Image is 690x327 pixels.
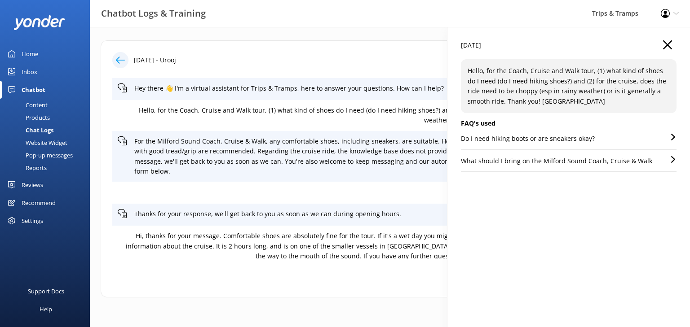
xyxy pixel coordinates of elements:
[134,209,662,219] p: Thanks for your response, we'll get back to you as soon as we can during opening hours.
[118,105,646,126] p: Hello, for the Coach, Cruise and Walk tour, (1) what kind of shoes do I need (do I need hiking sh...
[118,187,646,197] p: Submitted: Urooj [EMAIL_ADDRESS][DOMAIN_NAME]
[5,124,90,136] a: Chat Logs
[101,6,206,21] h3: Chatbot Logs & Training
[461,118,677,128] h5: FAQ's used
[5,149,73,161] div: Pop-up messages
[22,45,38,63] div: Home
[5,124,53,136] div: Chat Logs
[461,156,652,166] p: What should I bring on the Milford Sound Coach, Cruise & Walk
[134,136,662,177] p: For the Milford Sound Coach, Cruise & Walk, any comfortable shoes, including sneakers, are suitab...
[22,212,43,230] div: Settings
[461,134,595,144] p: Do I need hiking boots or are sneakers okay?
[5,99,90,111] a: Content
[134,83,662,93] p: Hey there 👋 I'm a virtual assistant for Trips & Tramps, here to answer your questions. How can I ...
[5,99,48,111] div: Content
[5,161,47,174] div: Reports
[22,63,37,81] div: Inbox
[5,111,50,124] div: Products
[5,149,90,161] a: Pop-up messages
[5,136,90,149] a: Website Widget
[461,40,481,50] p: [DATE]
[5,161,90,174] a: Reports
[22,81,45,99] div: Chatbot
[22,194,56,212] div: Recommend
[663,40,672,50] button: Close
[5,136,67,149] div: Website Widget
[28,282,64,300] div: Support Docs
[40,300,52,318] div: Help
[22,176,43,194] div: Reviews
[468,66,670,106] p: Hello, for the Coach, Cruise and Walk tour, (1) what kind of shoes do I need (do I need hiking sh...
[118,231,646,261] p: Hi, thanks for your message. Comfortable shoes are absolutely fine for the tour. If it's a wet da...
[5,111,90,124] a: Products
[13,15,65,30] img: yonder-white-logo.png
[134,55,176,65] p: [DATE] - Urooj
